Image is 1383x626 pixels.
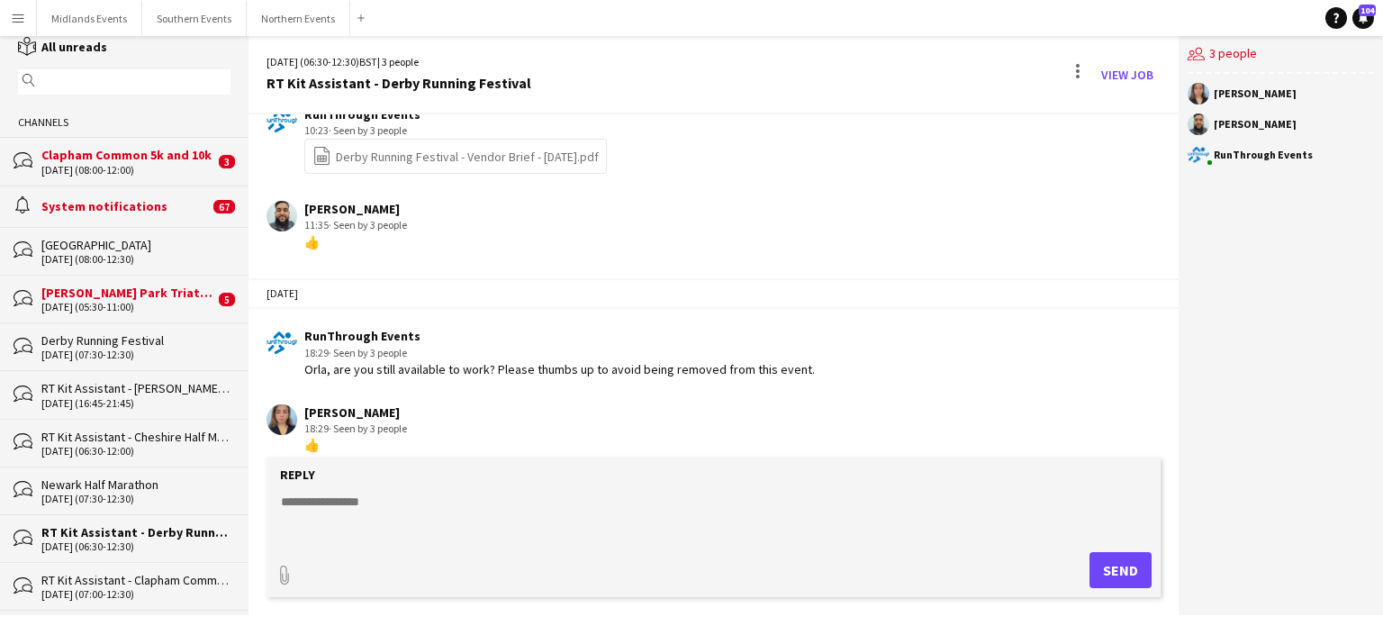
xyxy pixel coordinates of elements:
div: [PERSON_NAME] [304,404,407,421]
div: RT Kit Assistant - [PERSON_NAME] 5K & 10K [41,380,230,396]
span: · Seen by 3 people [329,218,407,231]
div: [DATE] (06:30-12:00) [41,445,230,458]
div: 10:23 [304,122,607,139]
a: All unreads [18,39,107,55]
div: System notifications [41,198,209,214]
div: [PERSON_NAME] [304,201,407,217]
div: [DATE] (06:30-12:30) [41,540,230,553]
div: RT Kit Assistant - Cheshire Half Marathon [41,429,230,445]
div: [PERSON_NAME] [1214,119,1297,130]
div: [DATE] (07:30-12:30) [41,349,230,361]
div: [DATE] (16:45-21:45) [41,397,230,410]
div: [DATE] (07:00-12:30) [41,588,230,601]
div: RunThrough Events [304,106,607,122]
div: RunThrough Events [1214,150,1313,160]
span: 67 [213,200,235,213]
div: 18:29 [304,345,815,361]
div: [DATE] (08:00-12:30) [41,253,230,266]
div: Derby Running Festival [41,332,230,349]
span: · Seen by 3 people [329,123,407,137]
a: Derby Running Festival - Vendor Brief - [DATE].pdf [312,146,599,167]
label: Reply [280,467,315,483]
div: [DATE] (07:30-12:30) [41,493,230,505]
div: 👍 [304,234,407,250]
div: Orla, are you still available to work? Please thumbs up to avoid being removed from this event. [304,361,815,377]
div: [DATE] (05:30-11:00) [41,301,214,313]
button: Midlands Events [37,1,142,36]
span: BST [359,55,377,68]
div: Newark Half Marathon [41,476,230,493]
div: RT Kit Assistant - Derby Running Festival [267,75,531,91]
span: 3 [219,155,235,168]
div: Clapham Common 5k and 10k [41,147,214,163]
div: RT Kit Assistant - Derby Running Festival [41,524,230,540]
div: RT Kit Assistant - Clapham Common 5k and 10k [41,572,230,588]
button: Send [1089,552,1152,588]
button: Southern Events [142,1,247,36]
button: Northern Events [247,1,350,36]
span: · Seen by 3 people [329,422,407,435]
span: 104 [1359,5,1376,16]
a: 104 [1352,7,1374,29]
div: 18:29 [304,421,407,437]
a: View Job [1094,60,1161,89]
div: 11:35 [304,217,407,233]
div: [GEOGRAPHIC_DATA] [41,237,230,253]
div: [PERSON_NAME] Park Triathlon [41,285,214,301]
span: · Seen by 3 people [329,346,407,359]
div: 👍 [304,437,407,453]
div: [PERSON_NAME] [1214,88,1297,99]
div: 3 people [1188,36,1374,74]
span: 5 [219,293,235,306]
div: [DATE] (06:30-12:30) | 3 people [267,54,531,70]
div: RunThrough Events [304,328,815,344]
div: [DATE] [249,278,1179,309]
div: [DATE] (08:00-12:00) [41,164,214,177]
